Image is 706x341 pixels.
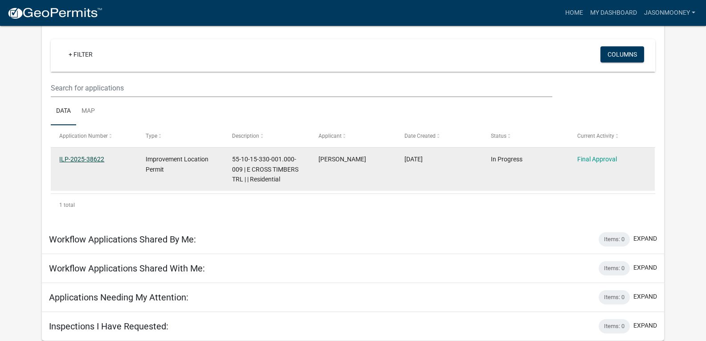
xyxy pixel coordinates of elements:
[42,23,664,225] div: collapse
[633,292,657,301] button: expand
[599,319,630,333] div: Items: 0
[51,125,137,147] datatable-header-cell: Application Number
[633,234,657,243] button: expand
[600,46,644,62] button: Columns
[577,133,614,139] span: Current Activity
[318,133,342,139] span: Applicant
[310,125,396,147] datatable-header-cell: Applicant
[59,156,104,163] a: ILP-2025-38622
[404,133,436,139] span: Date Created
[61,46,100,62] a: + Filter
[599,261,630,275] div: Items: 0
[51,194,655,216] div: 1 total
[599,232,630,247] div: Items: 0
[49,234,196,245] h5: Workflow Applications Shared By Me:
[491,156,522,163] span: In Progress
[562,4,587,21] a: Home
[491,133,506,139] span: Status
[76,97,100,126] a: Map
[599,290,630,304] div: Items: 0
[482,125,569,147] datatable-header-cell: Status
[396,125,482,147] datatable-header-cell: Date Created
[49,321,168,332] h5: Inspections I Have Requested:
[232,156,298,183] span: 55-10-15-330-001.000-009 | E CROSS TIMBERS TRL | | Residential
[146,133,157,139] span: Type
[51,97,76,126] a: Data
[49,263,205,274] h5: Workflow Applications Shared With Me:
[577,156,617,163] a: Final Approval
[568,125,655,147] datatable-header-cell: Current Activity
[232,133,259,139] span: Description
[633,263,657,272] button: expand
[404,156,423,163] span: 08/07/2025
[641,4,699,21] a: Jasonmooney
[49,292,188,303] h5: Applications Needing My Attention:
[51,79,552,97] input: Search for applications
[59,133,108,139] span: Application Number
[318,156,366,163] span: Jason Mooney
[587,4,641,21] a: My Dashboard
[224,125,310,147] datatable-header-cell: Description
[137,125,224,147] datatable-header-cell: Type
[633,321,657,330] button: expand
[146,156,208,173] span: Improvement Location Permit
